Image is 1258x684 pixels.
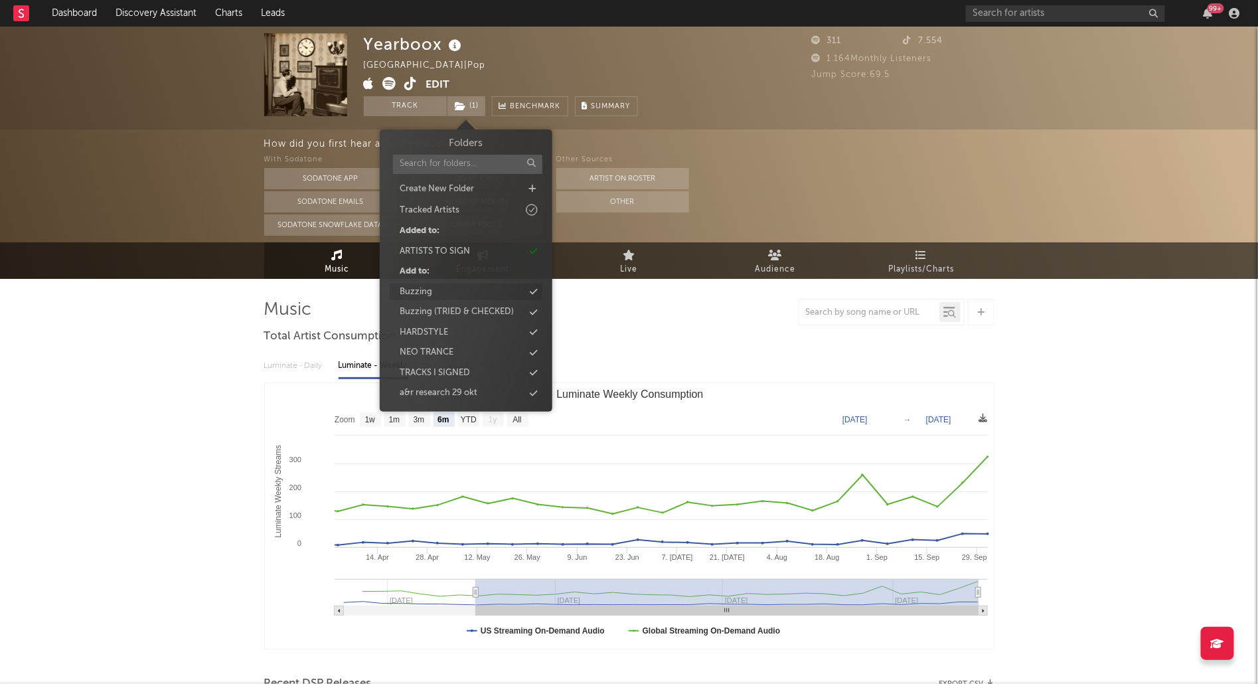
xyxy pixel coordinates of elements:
input: Search for folders... [393,155,542,174]
text: 300 [289,456,301,464]
button: Sodatone Emails [264,191,397,213]
text: 29. Sep [962,553,987,561]
text: 0 [297,539,301,547]
span: Jump Score: 69.5 [812,70,890,79]
text: 21. [DATE] [709,553,744,561]
svg: Luminate Weekly Consumption [265,383,994,649]
text: → [904,415,911,424]
div: a&r research 29 okt [400,386,477,400]
div: Tracked Artists [400,204,459,217]
button: Edit [426,77,450,94]
input: Search for artists [966,5,1165,22]
input: Search by song name or URL [799,307,939,318]
button: 99+ [1204,8,1213,19]
span: Summary [591,103,631,110]
text: 6m [437,416,449,425]
text: Luminate Weekly Streams [274,445,283,538]
div: TRACKS I SIGNED [400,367,470,380]
button: Track [364,96,447,116]
div: ARTISTS TO SIGN [400,245,470,258]
span: Benchmark [511,99,561,115]
span: Live [621,262,638,278]
text: 23. Jun [615,553,639,561]
text: 28. Apr [416,553,439,561]
text: [DATE] [842,415,868,424]
span: Playlists/Charts [888,262,954,278]
div: With Sodatone [264,152,397,168]
a: Audience [702,242,848,279]
text: 14. Apr [366,553,389,561]
text: 4. Aug [767,553,787,561]
text: 200 [289,483,301,491]
div: HARDSTYLE [400,326,448,339]
text: Global Streaming On-Demand Audio [642,626,780,636]
span: Audience [755,262,795,278]
span: Total Artist Consumption [264,329,396,345]
div: [GEOGRAPHIC_DATA] | Pop [364,58,501,74]
div: Yearboox [364,33,465,55]
text: 100 [289,511,301,519]
button: Sodatone App [264,168,397,189]
span: Music [325,262,349,278]
text: 18. Aug [815,553,839,561]
text: YTD [460,416,476,425]
button: Other [556,191,689,213]
span: 7.554 [903,37,943,45]
text: 15. Sep [914,553,939,561]
div: Added to: [400,224,439,238]
button: Artist on Roster [556,168,689,189]
text: Zoom [335,416,355,425]
text: 12. May [464,553,491,561]
text: 1m [388,416,400,425]
div: Buzzing [400,286,432,299]
text: 3m [413,416,424,425]
div: 99 + [1208,3,1224,13]
text: [DATE] [926,415,951,424]
div: Add to: [400,265,430,278]
text: 1. Sep [866,553,888,561]
a: Benchmark [492,96,568,116]
a: Live [556,242,702,279]
button: (1) [447,96,485,116]
text: 1y [489,416,497,425]
a: Playlists/Charts [848,242,994,279]
span: ( 1 ) [447,96,486,116]
h3: Folders [449,136,483,151]
button: Sodatone Snowflake Data [264,214,397,236]
span: 311 [812,37,842,45]
text: 7. [DATE] [661,553,692,561]
div: Other Sources [556,152,689,168]
text: 1w [364,416,375,425]
text: Luminate Weekly Consumption [556,388,703,400]
div: Luminate - Weekly [339,355,408,377]
div: Create New Folder [400,183,474,196]
text: 26. May [514,553,540,561]
text: All [512,416,521,425]
a: Music [264,242,410,279]
div: Buzzing (TRIED & CHECKED) [400,305,514,319]
span: 1.164 Monthly Listeners [812,54,932,63]
button: Summary [575,96,638,116]
div: NEO TRANCE [400,346,453,359]
text: US Streaming On-Demand Audio [481,626,605,636]
text: 9. Jun [567,553,587,561]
